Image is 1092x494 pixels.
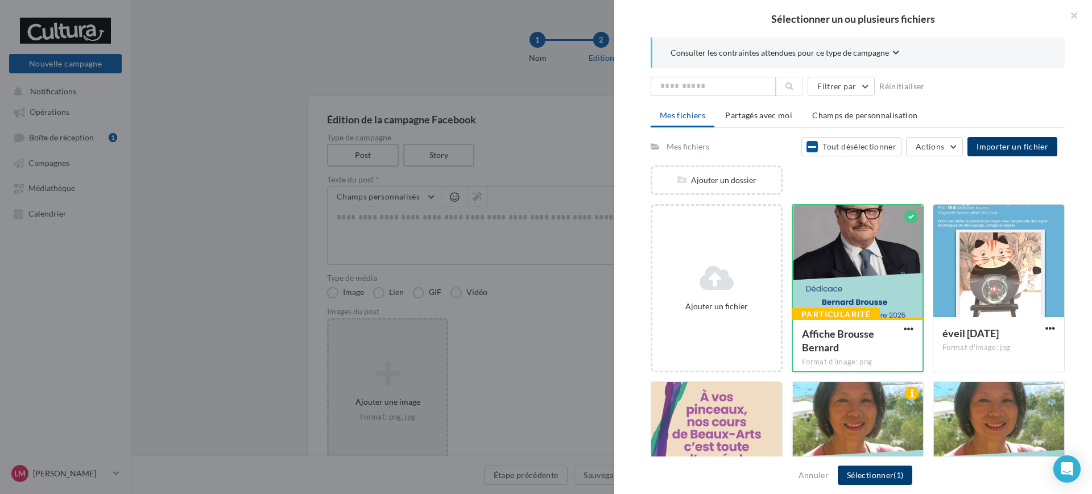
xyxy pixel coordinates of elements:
[942,343,1055,353] div: Format d'image: jpg
[967,137,1057,156] button: Importer un fichier
[812,110,917,120] span: Champs de personnalisation
[794,468,833,482] button: Annuler
[977,142,1048,151] span: Importer un fichier
[906,137,963,156] button: Actions
[916,142,944,151] span: Actions
[632,14,1074,24] h2: Sélectionner un ou plusieurs fichiers
[802,327,874,354] span: Affiche Brousse Bernard
[801,137,901,156] button: Tout désélectionner
[725,110,792,120] span: Partagés avec moi
[671,47,889,59] span: Consulter les contraintes attendues pour ce type de campagne
[808,77,875,96] button: Filtrer par
[875,80,929,93] button: Réinitialiser
[1053,455,1081,483] div: Open Intercom Messenger
[660,110,705,120] span: Mes fichiers
[894,470,903,480] span: (1)
[667,141,709,152] div: Mes fichiers
[838,466,912,485] button: Sélectionner(1)
[657,301,776,312] div: Ajouter un fichier
[942,327,999,339] span: éveil 10 septembre
[802,357,913,367] div: Format d'image: png
[671,47,899,61] button: Consulter les contraintes attendues pour ce type de campagne
[792,308,880,321] div: Particularité
[652,175,781,186] div: Ajouter un dossier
